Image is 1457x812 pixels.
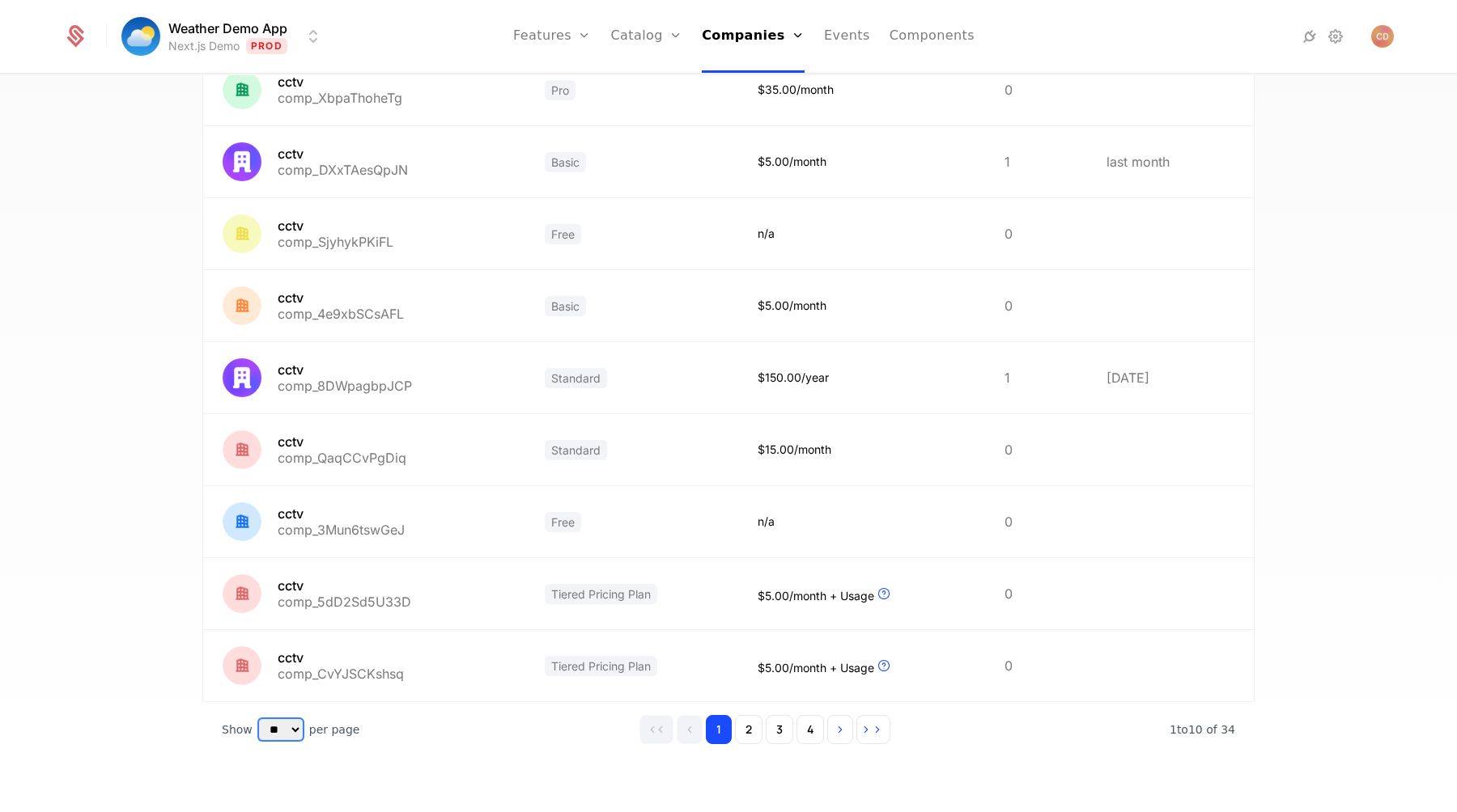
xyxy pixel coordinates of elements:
span: 34 [1170,723,1235,736]
button: Open user button [1371,25,1394,48]
span: Show [222,721,253,738]
a: Settings [1326,27,1345,46]
img: Weather Demo App [121,17,160,56]
a: Integrations [1300,27,1319,46]
button: Select environment [126,19,323,54]
span: Weather Demo App [168,19,287,38]
button: Go to next page [827,715,853,744]
span: per page [309,721,360,738]
button: Go to last page [856,715,890,744]
img: Cole Demo [1371,25,1394,48]
div: Next.js Demo [168,38,240,54]
button: Go to page 2 [735,715,762,744]
button: Go to first page [639,715,673,744]
div: Page navigation [639,715,890,744]
button: Go to page 3 [766,715,793,744]
span: 1 to 10 of [1170,723,1221,736]
button: Go to page 1 [706,715,732,744]
span: Prod [246,38,287,54]
button: Go to page 4 [796,715,824,744]
select: Select page size [259,719,303,740]
button: Go to previous page [677,715,703,744]
div: Table pagination [202,702,1255,757]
